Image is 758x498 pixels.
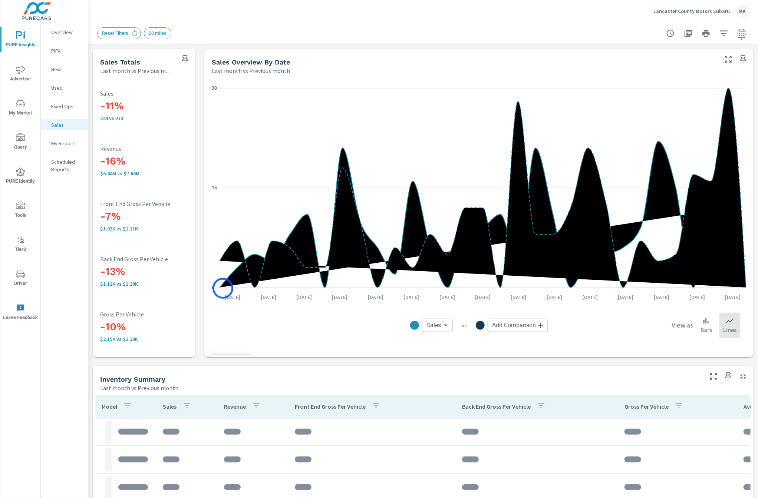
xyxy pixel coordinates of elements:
[212,58,290,66] h5: Sales Overview By Date
[672,322,693,329] h6: View as
[624,403,669,410] p: Gross Per Vehicle
[649,293,675,301] p: [DATE]
[734,26,749,41] button: Select Date Range
[100,210,198,223] h3: -7%
[51,84,82,92] p: Used
[51,66,82,73] p: New
[3,304,38,322] span: Leave Feedback
[3,167,38,186] span: PURE Identity
[100,90,198,97] p: Sales
[722,53,734,65] button: Make Fullscreen
[100,336,198,342] p: $2,154 vs $2,392
[363,293,389,301] p: [DATE]
[291,293,317,301] p: [DATE]
[102,403,117,410] p: Model
[3,270,38,288] span: Driver
[41,64,88,75] div: New
[51,121,82,129] p: Sales
[3,133,38,152] span: Query
[41,101,88,112] div: Fixed Ops
[685,293,711,301] p: [DATE]
[51,47,82,54] p: PIPA
[100,321,198,333] h3: -10%
[100,170,198,176] p: $6,437,181 vs $7,661,580
[100,155,198,167] h3: -16%
[488,319,548,332] div: Add Comparison
[41,156,88,175] div: Scheduled Reports
[613,293,639,301] p: [DATE]
[179,53,191,65] span: Save this to your personalized report
[100,375,165,383] h5: Inventory Summary
[51,140,82,147] p: My Report
[720,293,746,301] p: [DATE]
[100,265,198,278] h3: -13%
[41,119,88,130] div: Sales
[100,115,198,121] p: 244 vs 273
[3,236,38,254] span: Tier2
[434,293,460,301] p: [DATE]
[224,403,246,410] p: Revenue
[3,31,38,49] span: PURE Insights
[327,293,353,301] p: [DATE]
[699,26,713,41] button: Print Report
[51,103,82,110] p: Fixed Ops
[100,226,198,232] p: $1,031 vs $1,106
[426,322,441,329] span: Sales
[100,311,198,318] p: Gross Per Vehicle
[3,65,38,83] span: Advertise
[462,403,531,410] p: Back End Gross Per Vehicle
[41,82,88,93] div: Used
[97,27,141,39] div: Reset Filters
[541,293,567,301] p: [DATE]
[723,325,736,334] p: Lines
[41,45,88,56] div: PIPA
[100,100,198,112] h3: -11%
[144,30,171,36] span: 20 miles
[41,138,88,149] div: My Report
[212,285,214,290] text: 0
[716,26,731,41] button: Apply Filters
[737,371,749,382] button: Minimize Widget
[256,293,281,301] p: [DATE]
[470,293,496,301] p: [DATE]
[98,30,133,36] span: Reset Filters
[492,322,536,329] span: Add Comparison
[708,371,719,382] button: Make Fullscreen
[100,58,140,66] h5: Sales Totals
[220,293,245,301] p: [DATE]
[398,293,424,301] p: [DATE]
[51,29,82,36] p: Overview
[100,66,173,75] p: Last month vs Previous month
[681,26,696,41] button: "Export Report to PDF"
[100,145,198,152] p: Revenue
[506,293,532,301] p: [DATE]
[51,158,82,173] p: Scheduled Reports
[736,4,749,18] div: BK
[653,8,730,14] p: Lancaster County Motors Subaru
[295,403,366,410] p: Front End Gross Per Vehicle
[100,200,198,207] p: Front End Gross Per Vehicle
[453,322,476,329] p: vs
[163,403,177,410] p: Sales
[212,185,217,190] text: 15
[100,384,178,392] p: Last month vs Previous month
[422,319,453,332] div: Sales
[100,256,198,262] p: Back End Gross Per Vehicle
[41,27,88,38] div: Overview
[722,371,734,382] span: Save this to your personalized report
[0,22,40,329] div: nav menu
[701,325,712,334] p: Bars
[577,293,603,301] p: [DATE]
[212,86,217,91] text: 30
[737,53,749,65] span: Save this to your personalized report
[3,202,38,220] span: Tools
[100,281,198,287] p: $1,122 vs $1,285
[3,99,38,117] span: My Market
[212,66,290,75] p: Last month vs Previous month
